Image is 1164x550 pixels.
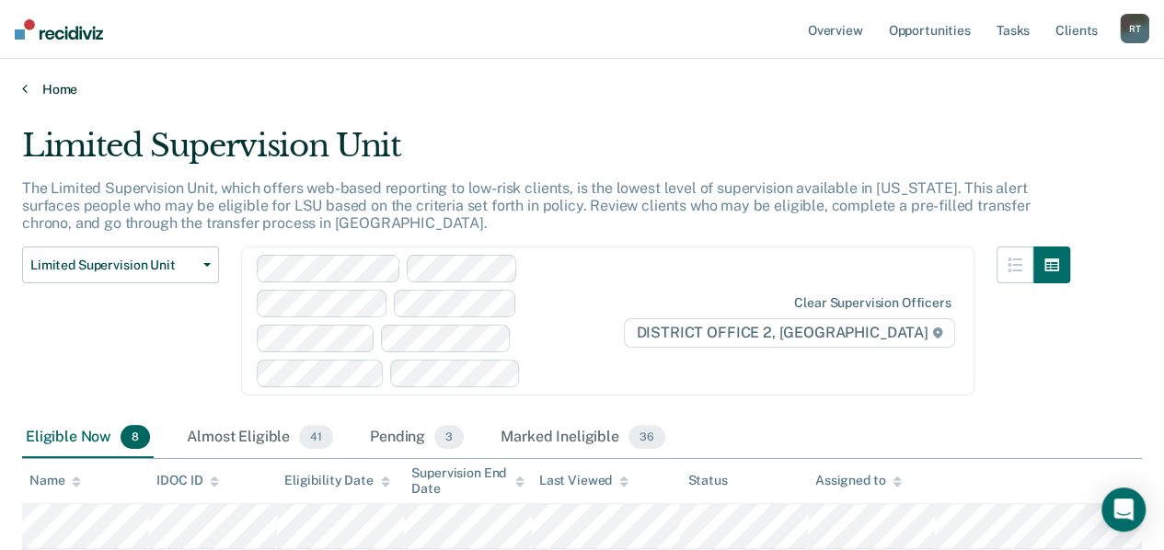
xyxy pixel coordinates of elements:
span: 3 [434,425,464,449]
div: Supervision End Date [411,465,524,497]
div: Clear supervision officers [794,295,951,311]
div: IDOC ID [156,473,219,488]
span: DISTRICT OFFICE 2, [GEOGRAPHIC_DATA] [624,318,954,348]
div: Marked Ineligible36 [497,418,668,458]
p: The Limited Supervision Unit, which offers web-based reporting to low-risk clients, is the lowest... [22,179,1031,232]
span: 41 [299,425,333,449]
div: Status [687,473,727,488]
div: Eligibility Date [284,473,390,488]
a: Home [22,81,1142,97]
div: Eligible Now8 [22,418,154,458]
div: Almost Eligible41 [183,418,337,458]
div: R T [1120,14,1149,43]
div: Assigned to [815,473,902,488]
span: 36 [628,425,665,449]
button: Limited Supervision Unit [22,246,219,283]
span: 8 [121,425,150,449]
button: RT [1120,14,1149,43]
div: Open Intercom Messenger [1101,487,1146,532]
span: Limited Supervision Unit [30,258,196,273]
div: Limited Supervision Unit [22,127,1070,179]
div: Last Viewed [539,473,628,488]
div: Pending3 [366,418,467,458]
img: Recidiviz [15,19,103,40]
div: Name [29,473,81,488]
